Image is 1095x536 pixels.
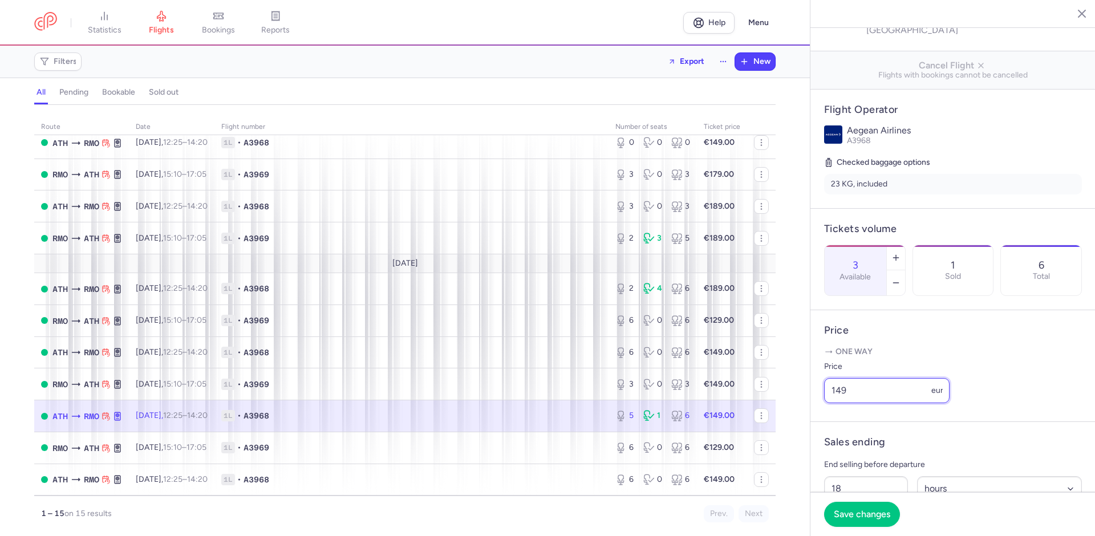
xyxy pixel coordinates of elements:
button: Save changes [824,502,900,527]
strong: €189.00 [704,283,735,293]
span: • [237,442,241,453]
span: 1L [221,233,235,244]
input: ## [824,476,908,501]
p: 1 [951,259,955,271]
span: 1L [221,347,235,358]
div: 0 [643,315,662,326]
span: on 15 results [64,509,112,518]
span: – [163,379,206,389]
p: One way [824,346,1082,358]
p: End selling before departure [824,458,1082,472]
div: 3 [671,169,690,180]
span: ATH [84,315,99,327]
span: 1L [221,283,235,294]
span: • [237,137,241,148]
span: RMO [52,442,68,454]
time: 14:20 [187,201,208,211]
span: Help [708,18,725,27]
time: 15:10 [163,233,182,243]
span: A3968 [847,136,871,145]
span: ATH [52,473,68,486]
time: 14:20 [187,283,208,293]
button: Export [660,52,712,71]
div: 5 [615,410,634,421]
a: flights [133,10,190,35]
span: – [163,474,208,484]
div: 3 [671,379,690,390]
div: 2 [615,283,634,294]
span: ATH [84,442,99,454]
strong: €149.00 [704,379,735,389]
strong: €189.00 [704,201,735,211]
div: 0 [643,379,662,390]
span: [DATE], [136,474,208,484]
time: 17:05 [186,442,206,452]
time: 15:10 [163,169,182,179]
span: [DATE], [136,233,206,243]
span: bookings [202,25,235,35]
span: – [163,201,208,211]
span: 1L [221,169,235,180]
span: [DATE], [136,379,206,389]
span: RMO [84,473,99,486]
div: 3 [615,379,634,390]
p: Sold [945,272,961,281]
span: ATH [52,137,68,149]
div: 3 [615,169,634,180]
button: Next [739,505,769,522]
span: [DATE], [136,137,208,147]
div: 0 [643,169,662,180]
h4: bookable [102,87,135,98]
span: [DATE], [136,169,206,179]
p: Aegean Airlines [847,125,1082,136]
div: 0 [643,474,662,485]
div: 6 [615,442,634,453]
span: – [163,315,206,325]
th: number of seats [609,119,697,136]
span: A3969 [244,315,269,326]
th: date [129,119,214,136]
span: • [237,169,241,180]
span: ATH [52,346,68,359]
span: Cancel Flight [820,60,1086,71]
th: Ticket price [697,119,747,136]
time: 17:05 [186,379,206,389]
strong: €129.00 [704,315,734,325]
span: A3968 [244,474,269,485]
div: 6 [671,347,690,358]
label: Price [824,360,950,373]
h4: Tickets volume [824,222,1082,235]
time: 12:25 [163,283,182,293]
div: 0 [615,137,634,148]
time: 15:10 [163,379,182,389]
div: 0 [643,442,662,453]
time: 15:10 [163,442,182,452]
span: 1L [221,410,235,421]
label: Available [839,273,871,282]
strong: €149.00 [704,347,735,357]
p: Total [1033,272,1050,281]
div: 0 [643,137,662,148]
span: 1L [221,379,235,390]
span: [DATE], [136,315,206,325]
span: – [163,347,208,357]
span: [DATE], [136,442,206,452]
time: 17:05 [186,169,206,179]
span: A3969 [244,233,269,244]
a: reports [247,10,304,35]
div: 6 [671,315,690,326]
span: Flights with bookings cannot be cancelled [820,71,1086,80]
div: 0 [643,347,662,358]
div: 3 [671,201,690,212]
a: bookings [190,10,247,35]
div: 0 [643,201,662,212]
span: RMO [52,378,68,391]
span: – [163,411,208,420]
span: • [237,379,241,390]
span: 1L [221,442,235,453]
img: Aegean Airlines logo [824,125,842,144]
span: • [237,283,241,294]
h4: Flight Operator [824,103,1082,116]
h4: sold out [149,87,179,98]
span: 1L [221,474,235,485]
